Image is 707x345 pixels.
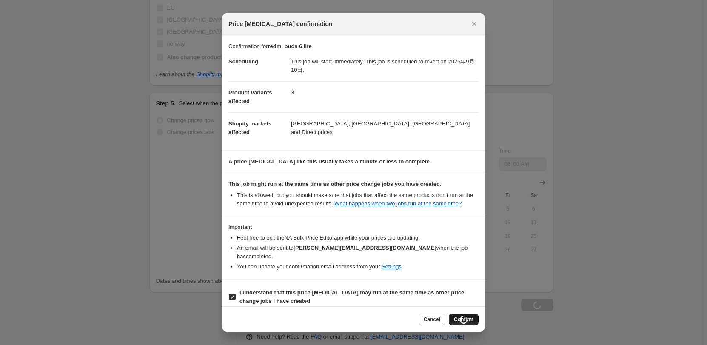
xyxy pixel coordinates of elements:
b: redmi buds 6 lite [268,43,311,49]
span: Product variants affected [228,89,272,104]
a: Settings [382,263,402,270]
h3: Important [228,224,479,231]
b: I understand that this price [MEDICAL_DATA] may run at the same time as other price change jobs I... [239,289,464,304]
p: Confirmation for [228,42,479,51]
span: Cancel [424,316,440,323]
span: Price [MEDICAL_DATA] confirmation [228,20,333,28]
b: This job might run at the same time as other price change jobs you have created. [228,181,442,187]
dd: This job will start immediately. This job is scheduled to revert on 2025年9月10日. [291,51,479,81]
dd: [GEOGRAPHIC_DATA], [GEOGRAPHIC_DATA], [GEOGRAPHIC_DATA] and Direct prices [291,112,479,143]
span: Scheduling [228,58,258,65]
dd: 3 [291,81,479,104]
b: A price [MEDICAL_DATA] like this usually takes a minute or less to complete. [228,158,431,165]
span: Shopify markets affected [228,120,271,135]
a: What happens when two jobs run at the same time? [334,200,462,207]
li: You can update your confirmation email address from your . [237,262,479,271]
button: Cancel [419,314,445,325]
li: This is allowed, but you should make sure that jobs that affect the same products don ' t run at ... [237,191,479,208]
button: Close [468,18,480,30]
li: Feel free to exit the NA Bulk Price Editor app while your prices are updating. [237,234,479,242]
li: An email will be sent to when the job has completed . [237,244,479,261]
b: [PERSON_NAME][EMAIL_ADDRESS][DOMAIN_NAME] [294,245,436,251]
